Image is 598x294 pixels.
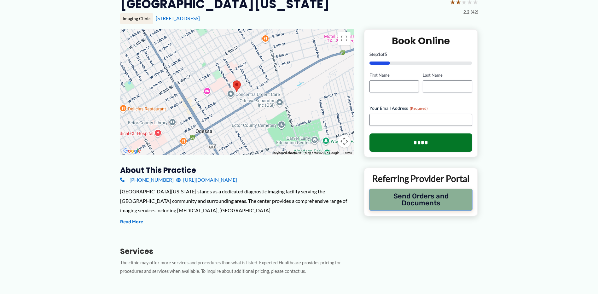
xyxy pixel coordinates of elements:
[463,8,469,16] span: 2.2
[423,72,472,78] label: Last Name
[156,15,200,21] a: [STREET_ADDRESS]
[338,135,351,148] button: Map camera controls
[122,147,142,155] img: Google
[369,52,473,56] p: Step of
[343,151,352,155] a: Terms (opens in new tab)
[369,72,419,78] label: First Name
[369,173,473,184] p: Referring Provider Portal
[176,175,237,185] a: [URL][DOMAIN_NAME]
[338,32,351,45] button: Toggle fullscreen view
[369,189,473,211] button: Send Orders and Documents
[305,151,339,155] span: Map data ©2025 Google
[378,51,380,57] span: 1
[120,175,174,185] a: [PHONE_NUMBER]
[273,151,301,155] button: Keyboard shortcuts
[369,35,473,47] h2: Book Online
[120,165,354,175] h3: About this practice
[369,105,473,111] label: Your Email Address
[120,187,354,215] div: [GEOGRAPHIC_DATA][US_STATE] stands as a dedicated diagnostic imaging facility serving the [GEOGRA...
[122,147,142,155] a: Open this area in Google Maps (opens a new window)
[385,51,387,57] span: 5
[120,13,153,24] div: Imaging Clinic
[410,106,428,111] span: (Required)
[120,218,143,226] button: Read More
[120,246,354,256] h3: Services
[471,8,478,16] span: (42)
[120,259,354,276] p: The clinic may offer more services and procedures than what is listed. Expected Healthcare provid...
